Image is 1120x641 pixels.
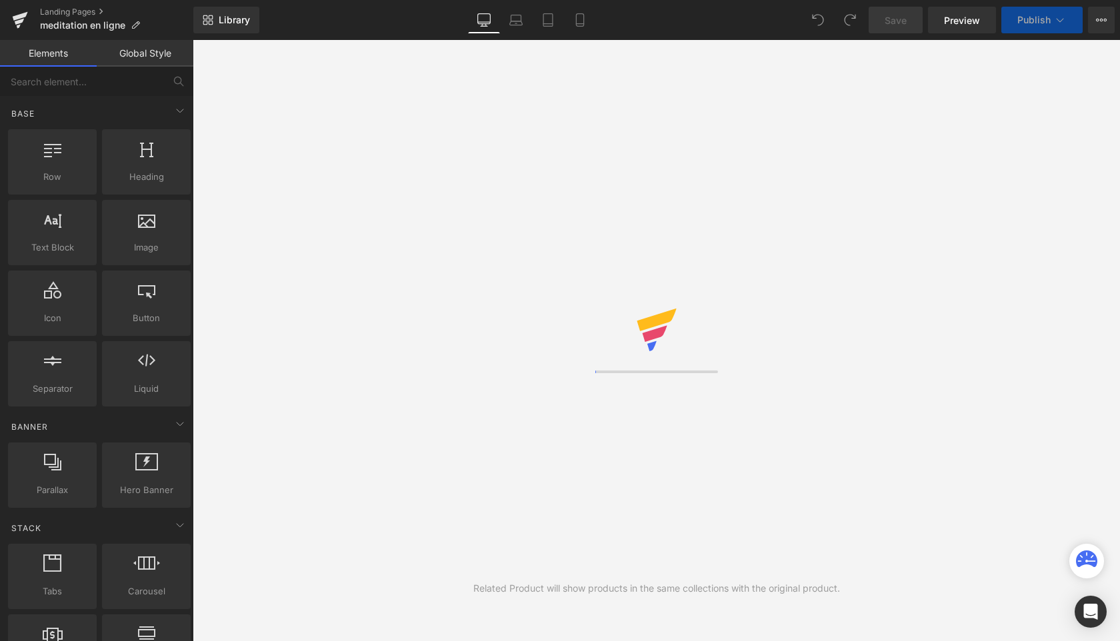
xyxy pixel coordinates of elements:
button: Publish [1001,7,1083,33]
a: Preview [928,7,996,33]
a: Tablet [532,7,564,33]
a: Global Style [97,40,193,67]
span: Image [106,241,187,255]
span: Preview [944,13,980,27]
span: Parallax [12,483,93,497]
span: Publish [1017,15,1051,25]
span: Library [219,14,250,26]
button: More [1088,7,1115,33]
button: Redo [837,7,863,33]
div: Open Intercom Messenger [1075,596,1107,628]
a: Laptop [500,7,532,33]
span: Save [885,13,907,27]
span: Tabs [12,584,93,598]
a: Landing Pages [40,7,193,17]
span: Carousel [106,584,187,598]
span: Row [12,170,93,184]
span: Button [106,311,187,325]
span: Banner [10,420,49,433]
a: Mobile [564,7,596,33]
span: Text Block [12,241,93,255]
span: Stack [10,522,43,534]
a: New Library [193,7,259,33]
span: Separator [12,382,93,396]
span: meditation en ligne [40,20,125,31]
span: Liquid [106,382,187,396]
div: Related Product will show products in the same collections with the original product. [473,581,840,596]
span: Heading [106,170,187,184]
span: Base [10,107,36,120]
a: Desktop [468,7,500,33]
span: Hero Banner [106,483,187,497]
span: Icon [12,311,93,325]
button: Undo [805,7,831,33]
